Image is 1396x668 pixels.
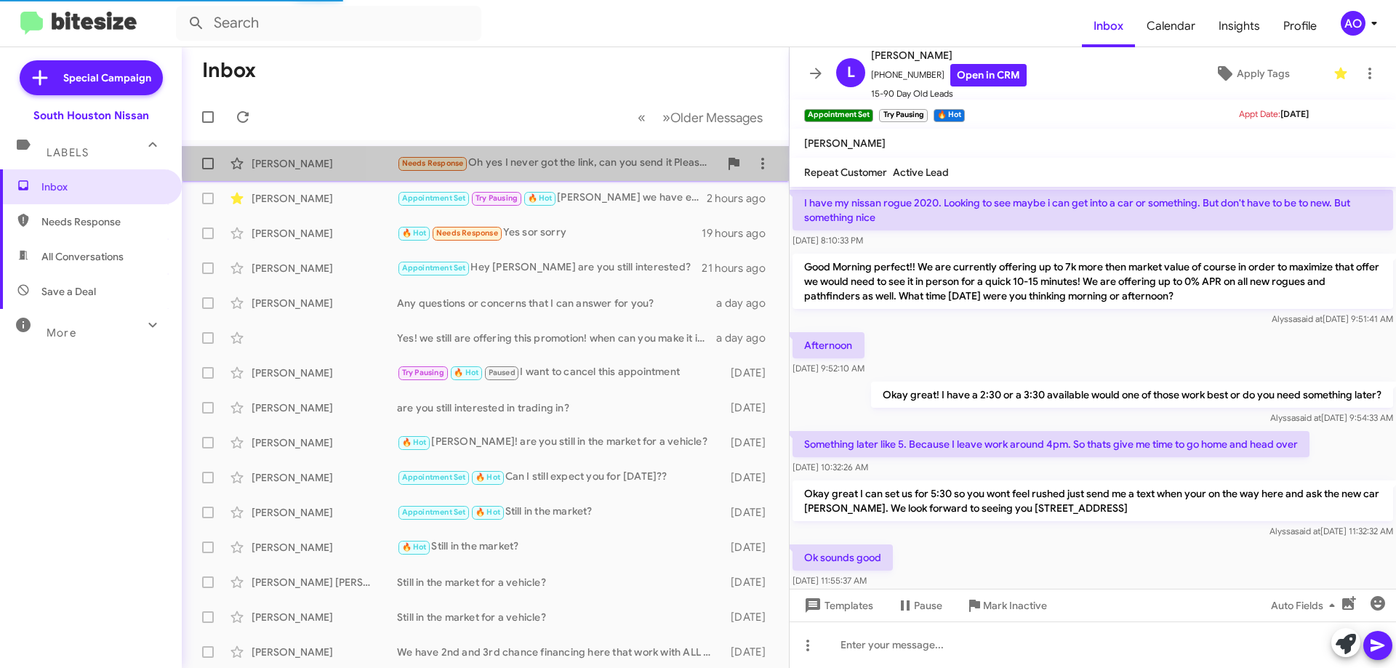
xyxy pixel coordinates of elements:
[402,193,466,203] span: Appointment Set
[397,469,723,486] div: Can I still expect you for [DATE]??
[41,214,165,229] span: Needs Response
[252,505,397,520] div: [PERSON_NAME]
[885,592,954,619] button: Pause
[793,332,865,358] p: Afternoon
[1271,592,1341,619] span: Auto Fields
[402,542,427,552] span: 🔥 Hot
[934,109,965,122] small: 🔥 Hot
[252,156,397,171] div: [PERSON_NAME]
[47,146,89,159] span: Labels
[716,296,777,310] div: a day ago
[402,158,464,168] span: Needs Response
[1237,60,1290,86] span: Apply Tags
[252,366,397,380] div: [PERSON_NAME]
[252,435,397,450] div: [PERSON_NAME]
[252,296,397,310] div: [PERSON_NAME]
[252,401,397,415] div: [PERSON_NAME]
[397,539,723,555] div: Still in the market?
[41,249,124,264] span: All Conversations
[436,228,498,238] span: Needs Response
[954,592,1059,619] button: Mark Inactive
[397,610,723,624] div: Still in the market for a vehicle?
[397,364,723,381] div: I want to cancel this appointment
[402,228,427,238] span: 🔥 Hot
[397,155,719,172] div: Oh yes I never got the link, can you send it Please ?
[1135,5,1207,47] a: Calendar
[662,108,670,126] span: »
[630,102,771,132] nav: Page navigation example
[489,368,516,377] span: Paused
[793,190,1393,230] p: I have my nissan rogue 2020. Looking to see maybe i can get into a car or something. But don't ha...
[804,137,886,150] span: [PERSON_NAME]
[1295,526,1320,536] span: said at
[950,64,1027,86] a: Open in CRM
[702,226,777,241] div: 19 hours ago
[1207,5,1272,47] a: Insights
[252,226,397,241] div: [PERSON_NAME]
[1269,526,1393,536] span: Alyssa [DATE] 11:32:32 AM
[1177,60,1326,86] button: Apply Tags
[847,61,855,84] span: L
[707,191,777,206] div: 2 hours ago
[528,193,553,203] span: 🔥 Hot
[723,575,777,589] div: [DATE]
[790,592,885,619] button: Templates
[793,462,868,472] span: [DATE] 10:32:26 AM
[723,366,777,380] div: [DATE]
[402,472,466,482] span: Appointment Set
[793,431,1309,457] p: Something later like 5. Because I leave work around 4pm. So thats give me time to go home and hea...
[454,368,478,377] span: 🔥 Hot
[252,645,397,659] div: [PERSON_NAME]
[1082,5,1135,47] span: Inbox
[723,540,777,555] div: [DATE]
[397,645,723,659] div: We have 2nd and 3rd chance financing here that work with ALL credit types.
[397,296,716,310] div: Any questions or concerns that I can answer for you?
[252,575,397,589] div: [PERSON_NAME] [PERSON_NAME]
[804,166,887,179] span: Repeat Customer
[252,191,397,206] div: [PERSON_NAME]
[1280,108,1309,119] span: [DATE]
[793,544,893,571] p: Ok sounds good
[1296,412,1321,423] span: said at
[893,166,949,179] span: Active Lead
[793,480,1393,521] p: Okay great I can set us for 5:30 so you wont feel rushed just send me a text when your on the way...
[252,261,397,275] div: [PERSON_NAME]
[723,401,777,415] div: [DATE]
[41,180,165,194] span: Inbox
[402,507,466,517] span: Appointment Set
[629,102,654,132] button: Previous
[41,284,96,299] span: Save a Deal
[47,326,76,339] span: More
[670,110,763,126] span: Older Messages
[654,102,771,132] button: Next
[702,261,777,275] div: 21 hours ago
[871,47,1027,64] span: [PERSON_NAME]
[1328,11,1380,36] button: AO
[397,259,702,276] div: Hey [PERSON_NAME] are you still interested?
[804,109,873,122] small: Appointment Set
[397,575,723,589] div: Still in the market for a vehicle?
[476,507,500,517] span: 🔥 Hot
[402,438,427,447] span: 🔥 Hot
[871,382,1393,408] p: Okay great! I have a 2:30 or a 3:30 available would one of those work best or do you need somethi...
[397,434,723,451] div: [PERSON_NAME]! are you still in the market for a vehicle?
[723,645,777,659] div: [DATE]
[723,470,777,485] div: [DATE]
[476,193,518,203] span: Try Pausing
[1270,412,1393,423] span: Alyssa [DATE] 9:54:33 AM
[801,592,873,619] span: Templates
[476,472,500,482] span: 🔥 Hot
[793,254,1393,309] p: Good Morning perfect!! We are currently offering up to 7k more then market value of course in ord...
[1272,5,1328,47] a: Profile
[914,592,942,619] span: Pause
[397,331,716,345] div: Yes! we still are offering this promotion! when can you make it in with a proof of income, reside...
[723,435,777,450] div: [DATE]
[879,109,927,122] small: Try Pausing
[1259,592,1352,619] button: Auto Fields
[716,331,777,345] div: a day ago
[20,60,163,95] a: Special Campaign
[252,610,397,624] div: [PERSON_NAME]
[1341,11,1365,36] div: AO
